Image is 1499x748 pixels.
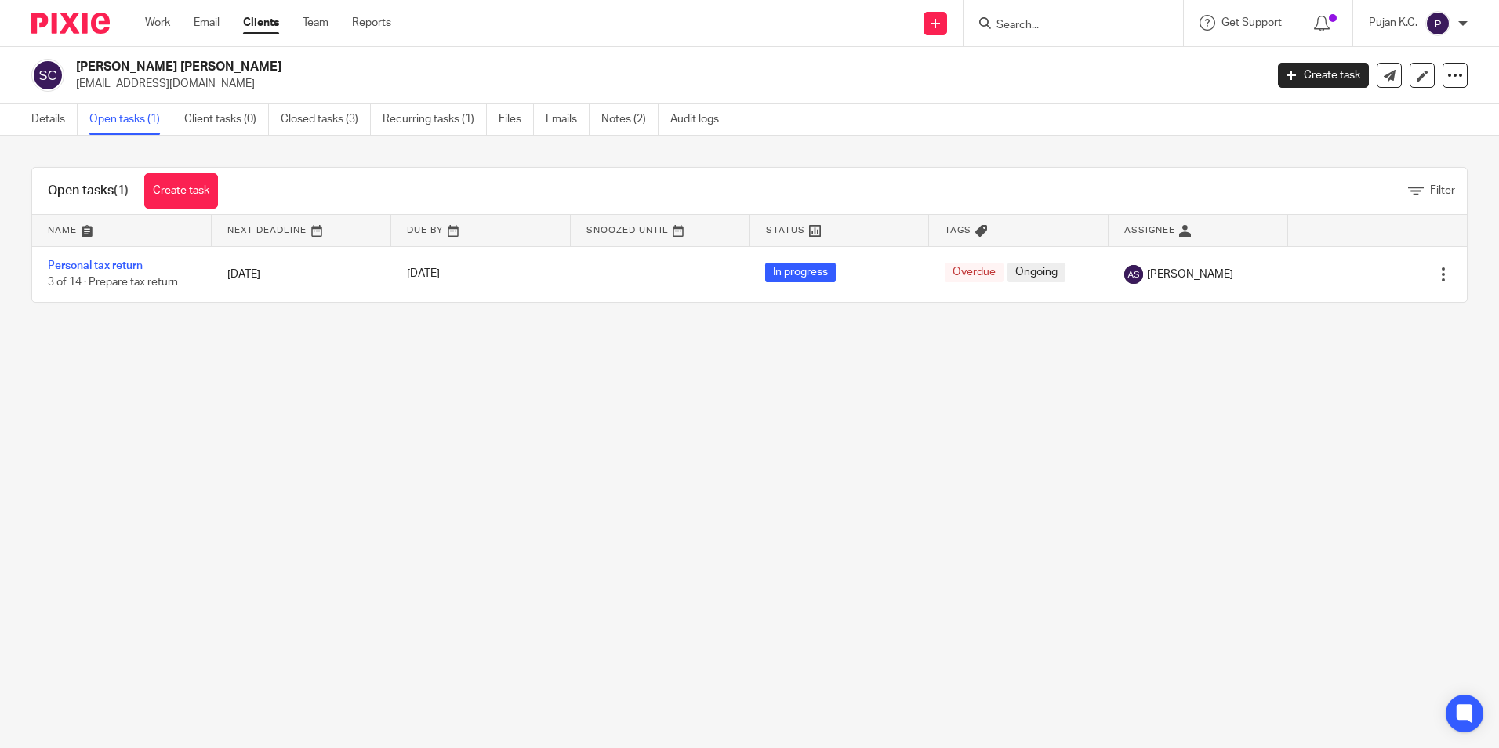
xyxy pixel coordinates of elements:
a: Work [145,15,170,31]
span: Get Support [1221,17,1282,28]
span: Tags [945,226,971,234]
a: Client tasks (0) [184,104,269,135]
p: Pujan K.C. [1369,15,1417,31]
span: 3 of 14 · Prepare tax return [48,277,178,288]
h1: Open tasks [48,183,129,199]
a: Personal tax return [48,260,143,271]
a: Files [499,104,534,135]
a: Clients [243,15,279,31]
a: Closed tasks (3) [281,104,371,135]
span: [DATE] [407,269,440,280]
a: Team [303,15,328,31]
a: Emails [546,104,590,135]
a: Audit logs [670,104,731,135]
a: Notes (2) [601,104,659,135]
img: Pixie [31,13,110,34]
a: Recurring tasks (1) [383,104,487,135]
a: Create task [1278,63,1369,88]
a: Create task [144,173,218,209]
span: Ongoing [1007,263,1065,282]
td: [DATE] [212,246,391,302]
span: Status [766,226,805,234]
span: Overdue [945,263,1004,282]
img: svg%3E [31,59,64,92]
span: (1) [114,184,129,197]
img: svg%3E [1425,11,1450,36]
a: Email [194,15,220,31]
p: [EMAIL_ADDRESS][DOMAIN_NAME] [76,76,1254,92]
a: Details [31,104,78,135]
span: In progress [765,263,836,282]
img: svg%3E [1124,265,1143,284]
a: Open tasks (1) [89,104,172,135]
span: Snoozed Until [586,226,669,234]
span: Filter [1430,185,1455,196]
input: Search [995,19,1136,33]
span: [PERSON_NAME] [1147,267,1233,282]
a: Reports [352,15,391,31]
h2: [PERSON_NAME] [PERSON_NAME] [76,59,1018,75]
